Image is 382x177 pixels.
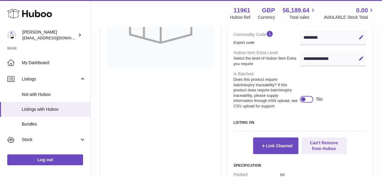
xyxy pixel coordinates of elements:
span: 0.00 [356,6,368,15]
div: Currency [258,15,275,20]
span: 56,189.64 [282,6,309,15]
a: Log out [7,154,83,165]
strong: 11961 [233,6,250,15]
img: internalAdmin-11961@internal.huboo.com [7,31,16,40]
strong: Does this product require batch/expiry traceability? If this product does require batch/expiry tr... [233,77,298,109]
strong: Select the level of Huboo Item Extra you require [233,56,298,66]
span: My Dashboard [22,60,86,66]
a: 0.00 AVAILABLE Stock Total [324,6,375,20]
strong: Export code [233,40,298,45]
dt: Is Batched [233,69,300,111]
button: Link Channel [253,137,298,154]
button: Can't Remove from Huboo [301,137,347,154]
h3: Listing On [233,120,366,125]
dt: Huboo Item Extra Level [233,48,300,69]
h3: Specification [233,163,366,168]
span: AVAILABLE Stock Total [324,15,375,20]
span: Not with Huboo [22,92,86,97]
a: 56,189.64 Total sales [282,6,316,20]
span: Listings [22,76,79,82]
span: Stock [22,137,79,143]
span: Total sales [289,15,316,20]
div: Huboo Ref [230,15,250,20]
span: Listings with Huboo [22,107,86,112]
div: [PERSON_NAME] [22,29,77,41]
span: [EMAIL_ADDRESS][DOMAIN_NAME] [22,35,89,40]
span: Bundles [22,121,86,127]
dt: Commodity Code [233,28,300,48]
strong: GBP [262,6,275,15]
div: No [316,96,322,103]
